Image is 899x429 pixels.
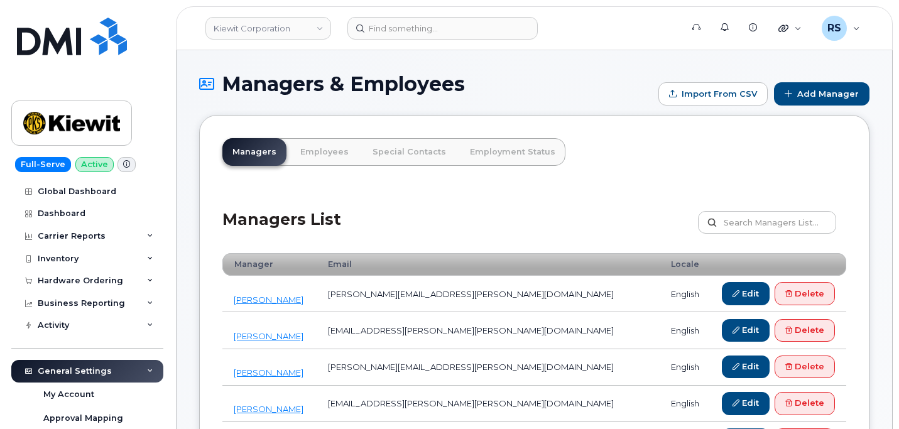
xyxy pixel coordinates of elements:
[234,295,303,305] a: [PERSON_NAME]
[222,211,341,248] h2: Managers List
[460,138,565,166] a: Employment Status
[317,276,660,312] td: [PERSON_NAME][EMAIL_ADDRESS][PERSON_NAME][DOMAIN_NAME]
[660,349,711,386] td: english
[660,312,711,349] td: english
[317,312,660,349] td: [EMAIL_ADDRESS][PERSON_NAME][PERSON_NAME][DOMAIN_NAME]
[222,138,286,166] a: Managers
[317,386,660,422] td: [EMAIL_ADDRESS][PERSON_NAME][PERSON_NAME][DOMAIN_NAME]
[722,282,770,305] a: Edit
[199,73,652,95] h1: Managers & Employees
[722,392,770,415] a: Edit
[722,319,770,342] a: Edit
[234,404,303,414] a: [PERSON_NAME]
[775,319,835,342] a: Delete
[775,282,835,305] a: Delete
[317,349,660,386] td: [PERSON_NAME][EMAIL_ADDRESS][PERSON_NAME][DOMAIN_NAME]
[317,253,660,276] th: Email
[660,276,711,312] td: english
[290,138,359,166] a: Employees
[660,386,711,422] td: english
[775,356,835,379] a: Delete
[660,253,711,276] th: Locale
[722,356,770,379] a: Edit
[775,392,835,415] a: Delete
[774,82,869,106] a: Add Manager
[234,331,303,341] a: [PERSON_NAME]
[234,367,303,377] a: [PERSON_NAME]
[222,253,317,276] th: Manager
[362,138,456,166] a: Special Contacts
[658,82,768,106] form: Import from CSV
